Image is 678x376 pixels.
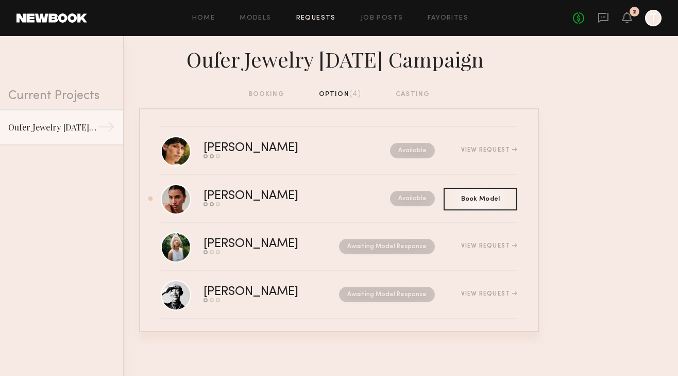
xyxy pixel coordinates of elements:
[139,44,539,72] div: Oufer Jewelry [DATE] Campaign
[461,196,500,202] span: Book Model
[204,286,319,298] div: [PERSON_NAME]
[161,223,517,271] a: [PERSON_NAME]Awaiting Model ResponseView Request
[428,15,468,22] a: Favorites
[8,121,98,134] div: Oufer Jewelry [DATE] Campaign
[240,15,271,22] a: Models
[161,127,517,175] a: [PERSON_NAME]AvailableView Request
[161,271,517,319] a: [PERSON_NAME]Awaiting Model ResponseView Request
[461,147,517,153] div: View Request
[461,291,517,297] div: View Request
[339,239,435,254] nb-request-status: Awaiting Model Response
[390,143,435,158] nb-request-status: Available
[98,119,115,139] div: →
[633,9,636,15] div: 2
[204,238,319,250] div: [PERSON_NAME]
[204,142,344,154] div: [PERSON_NAME]
[361,15,403,22] a: Job Posts
[296,15,336,22] a: Requests
[645,10,662,26] a: T
[161,175,517,223] a: [PERSON_NAME]Available
[390,191,435,206] nb-request-status: Available
[339,287,435,302] nb-request-status: Awaiting Model Response
[204,190,344,202] div: [PERSON_NAME]
[192,15,215,22] a: Home
[461,243,517,249] div: View Request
